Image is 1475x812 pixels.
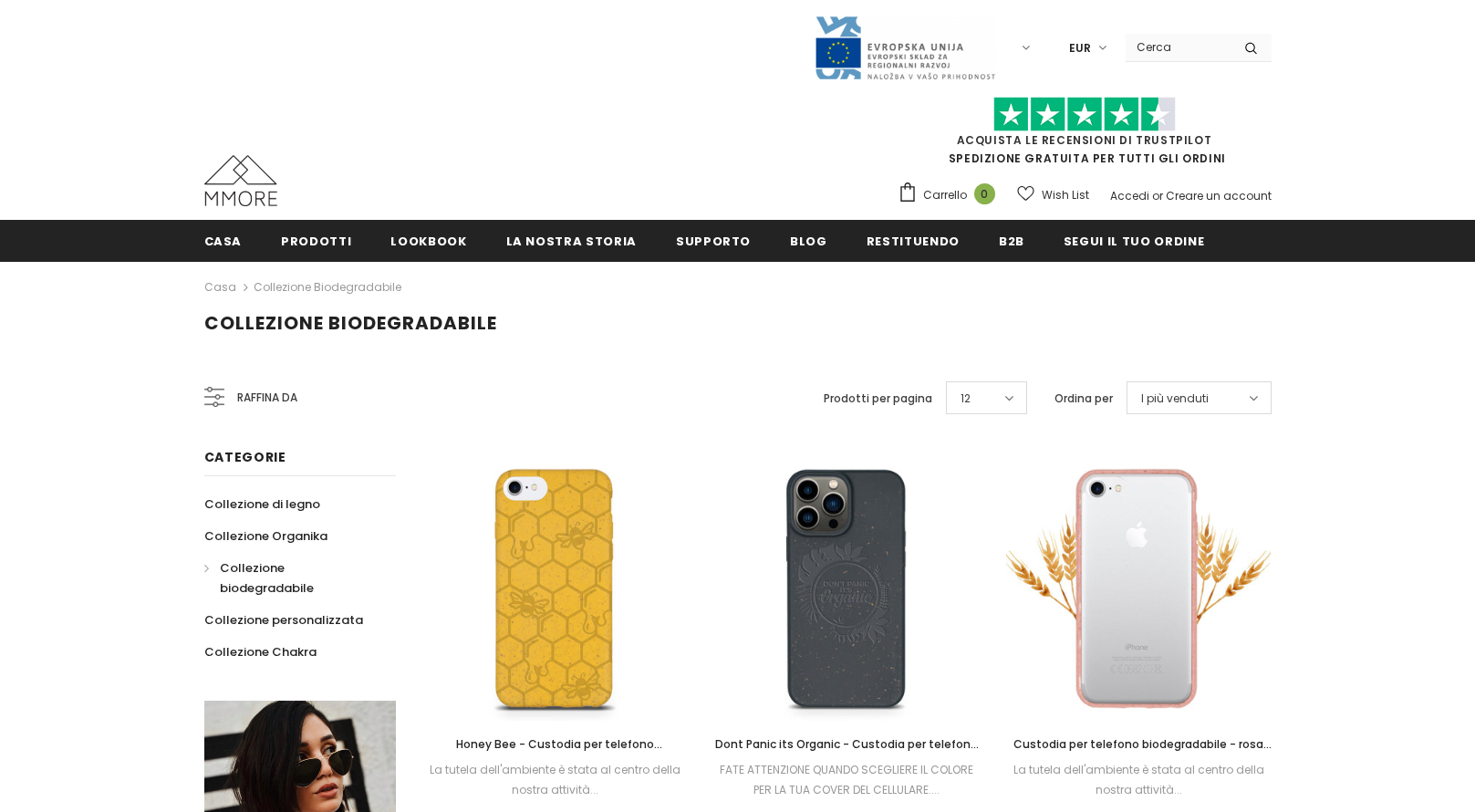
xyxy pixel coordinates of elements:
a: Honey Bee - Custodia per telefono biodegradabile - Giallo, arancione e nero [423,734,688,755]
a: Casa [204,220,243,261]
a: Wish List [1017,179,1089,211]
a: Javni Razpis [814,39,996,55]
div: La tutela dell'ambiente è stata al centro della nostra attività... [423,760,688,800]
input: Search Site [1126,34,1231,60]
div: La tutela dell'ambiente è stata al centro della nostra attività... [1006,760,1271,800]
a: supporto [676,220,751,261]
a: Segui il tuo ordine [1064,220,1204,261]
span: La nostra storia [506,233,637,250]
a: Collezione personalizzata [204,604,363,636]
span: I più venduti [1141,390,1209,408]
span: Collezione personalizzata [204,611,363,629]
span: or [1152,188,1163,203]
span: Collezione biodegradabile [220,559,314,597]
span: Raffina da [237,388,297,408]
a: Creare un account [1166,188,1272,203]
span: SPEDIZIONE GRATUITA PER TUTTI GLI ORDINI [898,105,1272,166]
span: Lookbook [390,233,466,250]
span: Categorie [204,448,286,466]
a: Custodia per telefono biodegradabile - rosa trasparente [1006,734,1271,755]
a: Accedi [1110,188,1149,203]
span: 12 [961,390,971,408]
a: Dont Panic its Organic - Custodia per telefono biodegradabile [714,734,979,755]
label: Prodotti per pagina [824,390,932,408]
span: Segui il tuo ordine [1064,233,1204,250]
span: Restituendo [867,233,960,250]
span: Blog [790,233,827,250]
span: supporto [676,233,751,250]
span: Wish List [1042,186,1089,204]
label: Ordina per [1054,390,1113,408]
span: B2B [999,233,1024,250]
span: Collezione Chakra [204,643,317,661]
span: Collezione Organika [204,527,327,545]
a: Acquista le recensioni di TrustPilot [957,132,1212,148]
a: Collezione di legno [204,488,320,520]
a: Carrello 0 [898,182,1004,209]
a: B2B [999,220,1024,261]
a: Collezione biodegradabile [254,279,401,295]
span: Prodotti [281,233,351,250]
span: Dont Panic its Organic - Custodia per telefono biodegradabile [715,736,979,772]
img: Javni Razpis [814,15,996,81]
img: Casi MMORE [204,155,277,206]
a: La nostra storia [506,220,637,261]
a: Prodotti [281,220,351,261]
span: Casa [204,233,243,250]
a: Blog [790,220,827,261]
a: Collezione biodegradabile [204,552,376,604]
a: Casa [204,276,236,298]
span: 0 [974,183,995,204]
a: Lookbook [390,220,466,261]
div: FATE ATTENZIONE QUANDO SCEGLIERE IL COLORE PER LA TUA COVER DEL CELLULARE.... [714,760,979,800]
span: Custodia per telefono biodegradabile - rosa trasparente [1013,736,1272,772]
a: Restituendo [867,220,960,261]
span: EUR [1069,39,1091,57]
span: Collezione di legno [204,495,320,513]
img: Fidati di Pilot Stars [993,97,1176,132]
span: Carrello [923,186,967,204]
span: Honey Bee - Custodia per telefono biodegradabile - Giallo, arancione e nero [441,736,670,772]
a: Collezione Chakra [204,636,317,668]
span: Collezione biodegradabile [204,310,497,336]
a: Collezione Organika [204,520,327,552]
